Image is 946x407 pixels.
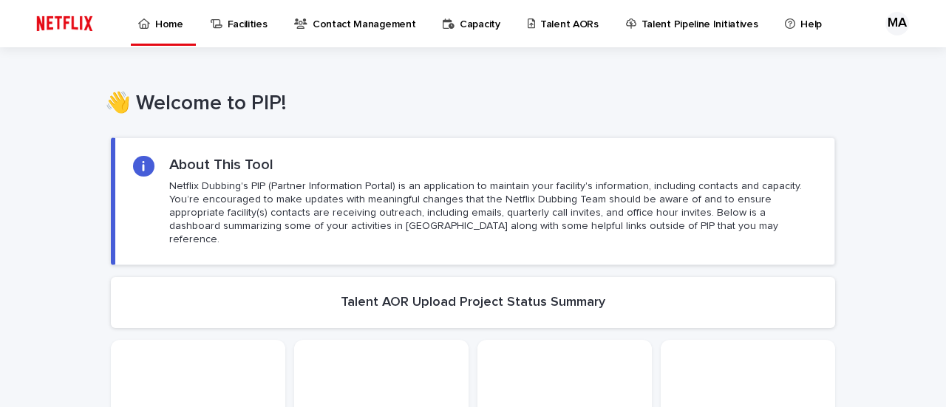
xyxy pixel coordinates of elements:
img: ifQbXi3ZQGMSEF7WDB7W [30,9,100,38]
h2: About This Tool [169,156,273,174]
div: MA [885,12,909,35]
p: Netflix Dubbing's PIP (Partner Information Portal) is an application to maintain your facility's ... [169,179,817,247]
h1: 👋 Welcome to PIP! [105,92,829,117]
h2: Talent AOR Upload Project Status Summary [341,295,605,311]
